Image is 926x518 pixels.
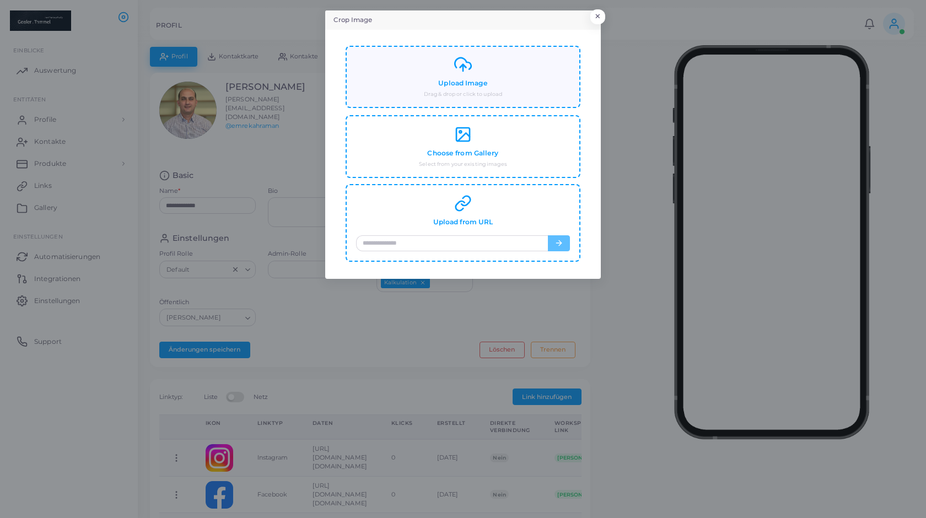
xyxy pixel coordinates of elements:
button: Close [590,9,605,24]
h4: Upload from URL [433,218,493,226]
h4: Upload Image [438,79,487,88]
h5: Crop Image [333,15,372,25]
small: Select from your existing images [419,160,507,168]
small: Drag & drop or click to upload [424,90,502,98]
h4: Choose from Gallery [427,149,498,158]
